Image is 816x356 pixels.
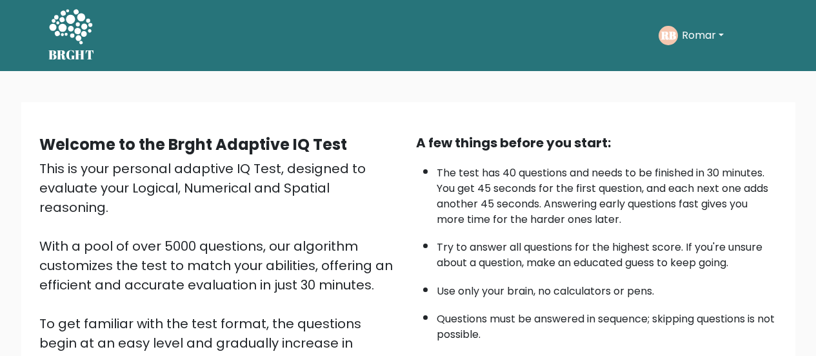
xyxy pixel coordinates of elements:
[437,277,777,299] li: Use only your brain, no calculators or pens.
[437,233,777,271] li: Try to answer all questions for the highest score. If you're unsure about a question, make an edu...
[48,47,95,63] h5: BRGHT
[660,28,675,43] text: RB
[416,133,777,152] div: A few things before you start:
[437,305,777,342] li: Questions must be answered in sequence; skipping questions is not possible.
[678,27,728,44] button: Romar
[39,134,347,155] b: Welcome to the Brght Adaptive IQ Test
[48,5,95,66] a: BRGHT
[437,159,777,227] li: The test has 40 questions and needs to be finished in 30 minutes. You get 45 seconds for the firs...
